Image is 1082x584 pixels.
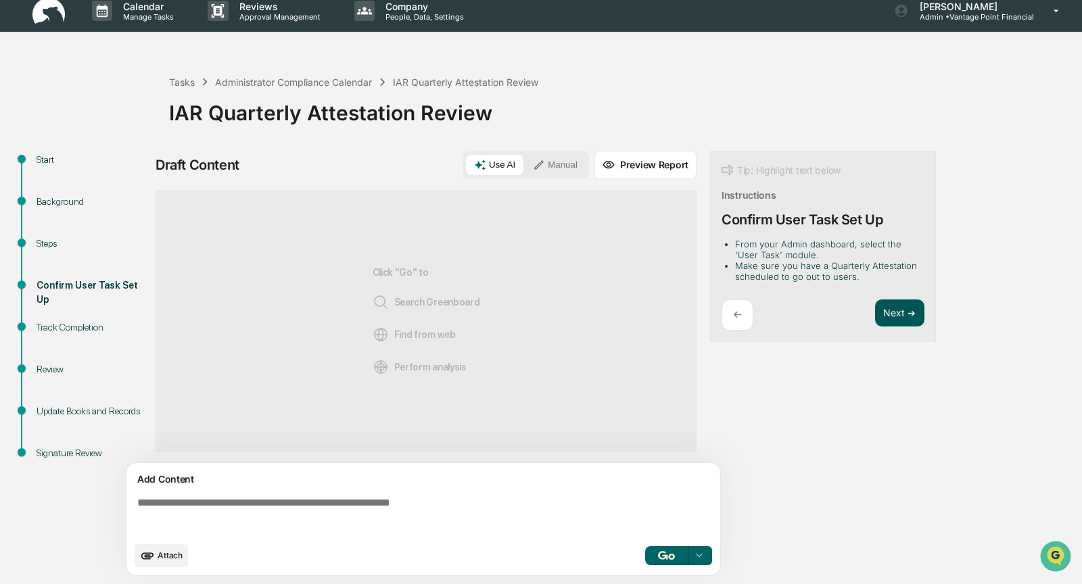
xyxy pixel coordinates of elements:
div: Tasks [169,76,195,88]
span: Preclearance [27,170,87,184]
img: Go [658,551,674,560]
img: Analysis [373,359,389,375]
div: Confirm User Task Set Up [722,212,883,228]
div: IAR Quarterly Attestation Review [393,76,538,88]
p: How can we help? [14,28,246,50]
p: Reviews [229,1,327,12]
div: 🗄️ [98,172,109,182]
span: Search Greenboard [373,294,480,310]
p: [PERSON_NAME] [909,1,1034,12]
iframe: Open customer support [1039,539,1075,576]
p: Calendar [112,1,181,12]
span: Pylon [135,229,164,239]
div: Review [37,362,147,376]
div: Instructions [722,189,776,201]
div: IAR Quarterly Attestation Review [169,90,1075,125]
img: 1746055101610-c473b297-6a78-478c-a979-82029cc54cd1 [14,103,38,128]
a: Powered byPylon [95,228,164,239]
li: Make sure you have a Quarterly Attestation scheduled to go out to users. [735,260,919,282]
div: Update Books and Records [37,404,147,418]
p: Approval Management [229,12,327,22]
button: Use AI [466,155,523,175]
div: Steps [37,237,147,251]
div: Track Completion [37,320,147,335]
span: Data Lookup [27,196,85,210]
div: Signature Review [37,446,147,460]
button: Start new chat [230,107,246,124]
button: Next ➔ [875,299,924,327]
span: Attestations [112,170,168,184]
a: 🗄️Attestations [93,165,173,189]
div: Tip: Highlight text below [722,162,841,178]
div: Administrator Compliance Calendar [215,76,372,88]
div: Start [37,153,147,167]
button: Manual [525,155,586,175]
p: People, Data, Settings [375,12,471,22]
li: From your Admin dashboard, select the 'User Task' module. [735,239,919,260]
button: upload document [135,544,188,567]
a: 🖐️Preclearance [8,165,93,189]
div: 🖐️ [14,172,24,182]
div: Confirm User Task Set Up [37,278,147,307]
span: Find from web [373,326,456,343]
div: We're available if you need us! [46,117,171,128]
p: ← [733,308,742,321]
img: Web [373,326,389,343]
img: Search [373,294,389,310]
div: Background [37,195,147,209]
div: Start new chat [46,103,222,117]
div: 🔎 [14,197,24,208]
span: Perform analysis [373,359,467,375]
button: Go [645,546,688,565]
p: Admin • Vantage Point Financial [909,12,1034,22]
p: Manage Tasks [112,12,181,22]
button: Preview Report [594,151,697,179]
span: Attach [158,550,183,560]
div: Draft Content [156,157,239,173]
a: 🔎Data Lookup [8,191,91,215]
div: Add Content [135,471,712,487]
p: Company [375,1,471,12]
div: Click "Go" to [373,212,480,430]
